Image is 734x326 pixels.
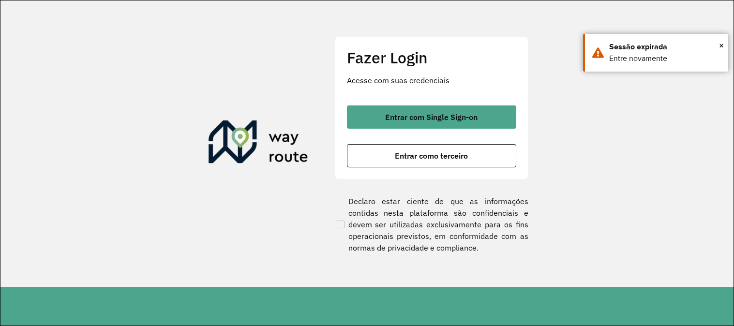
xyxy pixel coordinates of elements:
div: Entre novamente [609,53,721,64]
span: Entrar como terceiro [395,152,468,160]
h2: Fazer Login [347,48,516,67]
span: Entrar com Single Sign-on [385,113,478,121]
button: button [347,105,516,129]
p: Acesse com suas credenciais [347,74,516,86]
label: Declaro estar ciente de que as informações contidas nesta plataforma são confidenciais e devem se... [335,195,528,253]
img: Roteirizador AmbevTech [209,120,308,167]
span: × [719,38,724,53]
button: button [347,144,516,167]
button: Close [719,38,724,53]
div: Sessão expirada [609,41,721,53]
